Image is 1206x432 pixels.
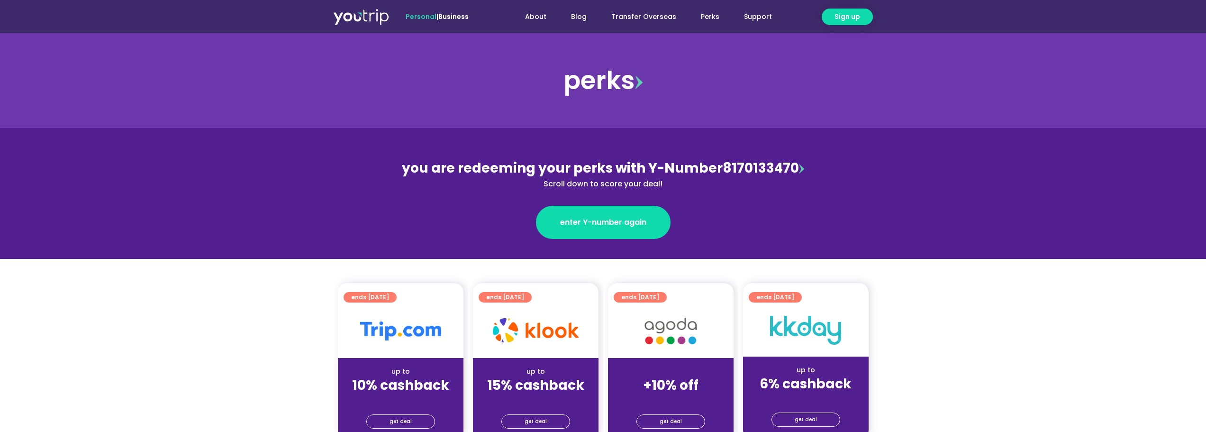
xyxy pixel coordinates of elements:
[481,367,591,377] div: up to
[513,8,559,26] a: About
[560,217,646,228] span: enter Y-number again
[643,376,698,395] strong: +10% off
[536,206,671,239] a: enter Y-number again
[614,292,667,303] a: ends [DATE]
[406,12,469,21] span: |
[732,8,784,26] a: Support
[621,292,659,303] span: ends [DATE]
[406,12,436,21] span: Personal
[660,415,682,428] span: get deal
[479,292,532,303] a: ends [DATE]
[487,376,584,395] strong: 15% cashback
[366,414,435,429] a: get deal
[689,8,732,26] a: Perks
[344,292,397,303] a: ends [DATE]
[616,394,726,404] div: (for stays only)
[771,413,840,427] a: get deal
[438,12,469,21] a: Business
[834,12,860,22] span: Sign up
[398,178,809,190] div: Scroll down to score your deal!
[345,394,456,404] div: (for stays only)
[662,367,680,376] span: up to
[481,394,591,404] div: (for stays only)
[351,292,389,303] span: ends [DATE]
[751,365,861,375] div: up to
[636,414,705,429] a: get deal
[501,414,570,429] a: get deal
[559,8,599,26] a: Blog
[402,159,723,177] span: you are redeeming your perks with Y-Number
[822,9,873,25] a: Sign up
[599,8,689,26] a: Transfer Overseas
[760,375,852,393] strong: 6% cashback
[751,393,861,403] div: (for stays only)
[525,415,547,428] span: get deal
[486,292,524,303] span: ends [DATE]
[390,415,412,428] span: get deal
[756,292,794,303] span: ends [DATE]
[398,158,809,190] div: 8170133470
[795,413,817,426] span: get deal
[749,292,802,303] a: ends [DATE]
[494,8,784,26] nav: Menu
[352,376,449,395] strong: 10% cashback
[345,367,456,377] div: up to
